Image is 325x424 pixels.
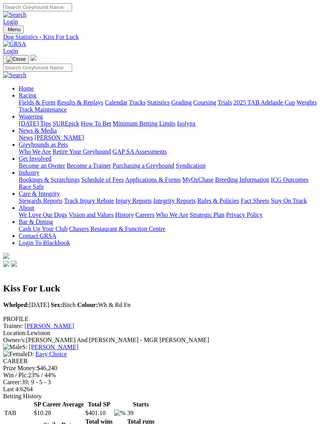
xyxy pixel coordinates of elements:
b: Whelped: [3,302,29,308]
div: 23% / 44% [3,372,322,379]
span: Prize Money: [3,365,37,371]
a: Vision and Values [69,211,113,218]
td: $401.10 [85,409,113,417]
button: Toggle navigation [3,55,29,64]
a: Industry [19,169,39,176]
div: News & Media [19,134,322,141]
img: Search [3,11,26,18]
a: [PERSON_NAME] [34,134,84,141]
input: Search [3,64,72,72]
a: Get Involved [19,155,51,162]
img: Male [3,344,22,351]
a: How To Bet [81,120,111,127]
img: % [114,410,125,417]
span: Last 4: [3,386,20,392]
span: Win / Plc: [3,372,28,378]
img: Search [3,72,26,79]
img: logo-grsa-white.png [3,253,9,259]
span: Menu [8,27,21,32]
a: Become a Trainer [67,162,111,169]
img: GRSA [3,41,26,48]
a: [DATE] Tips [19,120,51,127]
a: Tracks [129,99,146,106]
div: $46,240 [3,365,322,372]
a: Race Safe [19,183,44,190]
a: Weights [297,99,317,106]
a: News [19,134,33,141]
div: Wagering [19,120,322,127]
img: logo-grsa-white.png [30,55,37,61]
a: Who We Are [19,148,51,155]
a: Purchasing a Greyhound [113,162,174,169]
a: Contact GRSA [19,232,56,239]
div: Care & Integrity [19,197,322,204]
td: TAB [4,409,33,417]
div: Lewiston [3,330,322,337]
div: Betting History [3,393,322,400]
a: Track Injury Rebate [64,197,114,204]
th: Starts [127,401,155,408]
div: CAREER [3,358,322,365]
a: Easy Choice [35,351,67,357]
div: Dog Statistics - Kiss For Luck [3,34,322,41]
a: Login [3,18,18,25]
a: Bookings & Scratchings [19,176,79,183]
a: We Love Our Dogs [19,211,67,218]
a: Grading [171,99,192,106]
td: 39 [127,409,155,417]
b: Sex: [51,302,62,308]
span: Owner/s: [3,337,26,343]
div: PROFILE [3,316,322,323]
a: Fact Sheets [241,197,269,204]
a: Isolynx [177,120,196,127]
a: Bar & Dining [19,218,53,225]
a: About [19,204,34,211]
th: SP Career Average [34,401,84,408]
button: Toggle navigation [3,25,24,34]
a: Careers [135,211,154,218]
a: Trials [217,99,232,106]
a: Track Maintenance [19,106,67,113]
div: Racing [19,99,322,113]
div: [PERSON_NAME] And [PERSON_NAME] - MGR [PERSON_NAME] [3,337,322,344]
a: Greyhounds as Pets [19,141,68,148]
div: Greyhounds as Pets [19,148,322,155]
img: facebook.svg [3,261,9,267]
a: GAP SA Assessments [113,148,167,155]
a: Minimum Betting Limits [113,120,175,127]
a: Login [3,48,18,54]
a: 2025 TAB Adelaide Cup [233,99,295,106]
a: Integrity Reports [153,197,196,204]
div: Bar & Dining [19,225,322,232]
div: 6264 [3,386,322,393]
a: Syndication [176,162,205,169]
div: Get Involved [19,162,322,169]
div: 39; 9 - 5 - 3 [3,379,322,386]
a: Fields & Form [19,99,55,106]
a: Care & Integrity [19,190,60,197]
a: Breeding Information [215,176,269,183]
a: [PERSON_NAME] [29,344,78,350]
a: Racing [19,92,36,99]
a: Applications & Forms [125,176,181,183]
a: MyOzChase [182,176,214,183]
a: Retire Your Greyhound [53,148,111,155]
a: News & Media [19,127,57,134]
a: ICG Outcomes [271,176,308,183]
a: Coursing [193,99,216,106]
span: Bitch [51,302,76,308]
b: Colour: [77,302,98,308]
span: Wh & Rd Fn [77,302,130,308]
span: Location: [3,330,27,336]
input: Search [3,3,72,11]
a: Cash Up Your Club [19,225,67,232]
a: Who We Are [156,211,188,218]
span: D: [3,351,34,357]
a: Schedule of Fees [81,176,124,183]
h2: Kiss For Luck [3,283,322,294]
img: twitter.svg [11,261,17,267]
a: Home [19,85,34,92]
a: Login To Blackbook [19,239,70,246]
a: SUREpick [53,120,79,127]
a: Injury Reports [115,197,152,204]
